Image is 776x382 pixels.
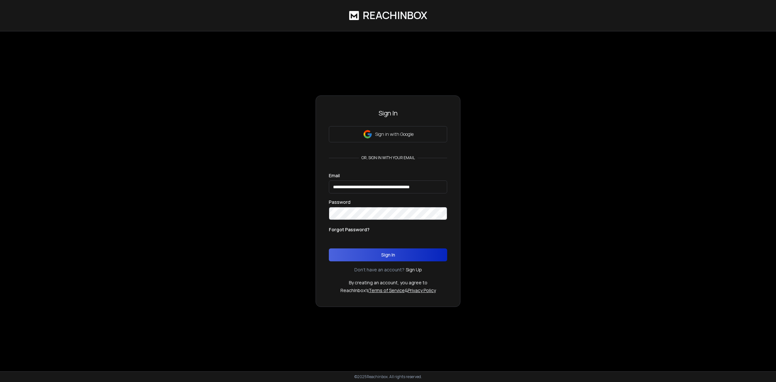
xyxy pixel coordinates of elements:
[329,109,447,118] h3: Sign In
[329,226,370,233] p: Forgot Password?
[349,279,427,286] p: By creating an account, you agree to
[369,287,405,293] a: Terms of Service
[329,200,350,204] label: Password
[359,155,417,160] p: or, sign in with your email
[408,287,436,293] a: Privacy Policy
[340,287,436,294] p: ReachInbox's &
[406,267,422,273] a: Sign Up
[349,11,359,20] img: logo
[375,131,414,137] p: Sign in with Google
[329,248,447,261] button: Sign In
[349,3,427,28] a: ReachInbox
[363,9,427,21] h1: ReachInbox
[354,267,404,273] p: Don't have an account?
[329,173,340,178] label: Email
[329,126,447,142] button: Sign in with Google
[354,374,422,379] p: © 2025 Reachinbox. All rights reserved.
